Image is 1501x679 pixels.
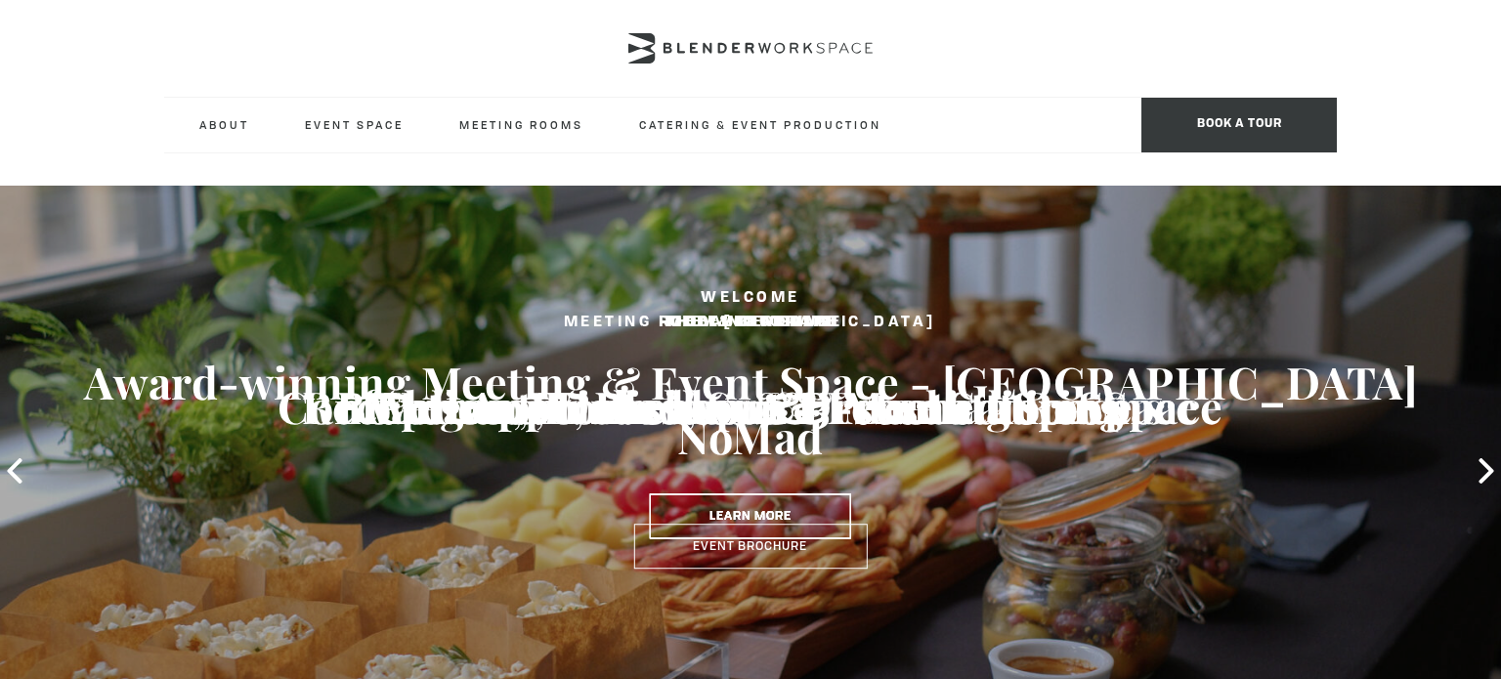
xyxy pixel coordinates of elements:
span: Book a tour [1141,98,1337,152]
a: Event Space [289,98,419,151]
a: Meeting Rooms [444,98,599,151]
h3: Elegant, Delicious & 5-star Catering [75,380,1426,435]
a: About [184,98,265,151]
a: Event Brochure [633,524,867,569]
a: Learn More [650,494,851,539]
h2: Food & Beverage [75,312,1426,336]
h2: Welcome [75,287,1426,312]
a: Catering & Event Production [623,98,897,151]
